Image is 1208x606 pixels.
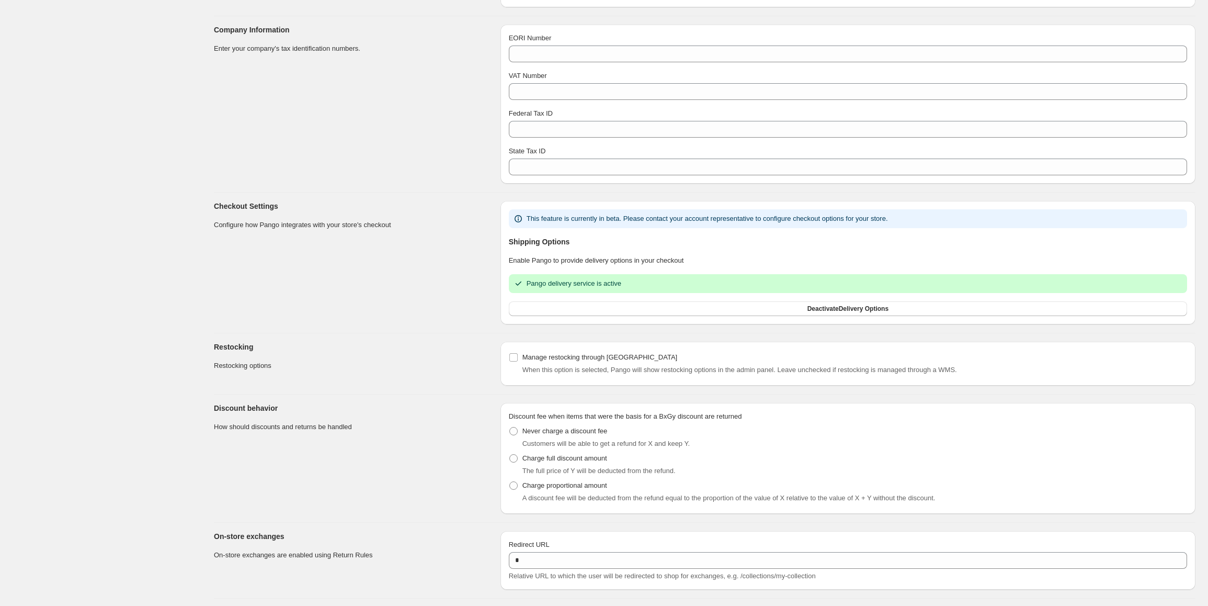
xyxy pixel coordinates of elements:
[214,361,492,371] p: Restocking options
[522,353,677,361] span: Manage restocking through [GEOGRAPHIC_DATA]
[522,454,607,462] span: Charge full discount amount
[522,366,957,374] span: When this option is selected, Pango will show restocking options in the admin panel. Leave unchec...
[214,25,492,35] h3: Company Information
[214,531,492,542] h3: On-store exchanges
[509,237,1187,247] h3: Shipping Options
[522,427,608,435] span: Never charge a discount fee
[522,494,936,502] span: A discount fee will be deducted from the refund equal to the proportion of the value of X relativ...
[509,572,816,580] span: Relative URL to which the user will be redirected to shop for exchanges, e.g. /collections/my-col...
[509,72,547,80] span: VAT Number
[214,220,492,230] p: Configure how Pango integrates with your store's checkout
[509,147,546,155] span: State Tax ID
[214,43,492,54] p: Enter your company's tax identification numbers.
[527,215,888,222] span: This feature is currently in beta. Please contact your account representative to configure checko...
[527,279,621,287] span: Pango delivery service is active
[807,305,888,313] span: Deactivate Delivery Options
[509,109,553,117] span: Federal Tax ID
[522,467,676,475] span: The full price of Y will be deducted from the refund.
[214,422,492,432] p: How should discounts and returns be handled
[214,201,492,211] h3: Checkout Settings
[509,301,1187,316] button: DeactivateDelivery Options
[214,550,492,560] p: On-store exchanges are enabled using Return Rules
[509,34,552,42] span: EORI Number
[522,440,690,447] span: Customers will be able to get a refund for X and keep Y.
[214,342,492,352] h3: Restocking
[509,412,742,420] span: Discount fee when items that were the basis for a BxGy discount are returned
[509,541,550,548] span: Redirect URL
[522,481,607,489] span: Charge proportional amount
[509,255,1187,266] p: Enable Pango to provide delivery options in your checkout
[214,403,492,413] h3: Discount behavior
